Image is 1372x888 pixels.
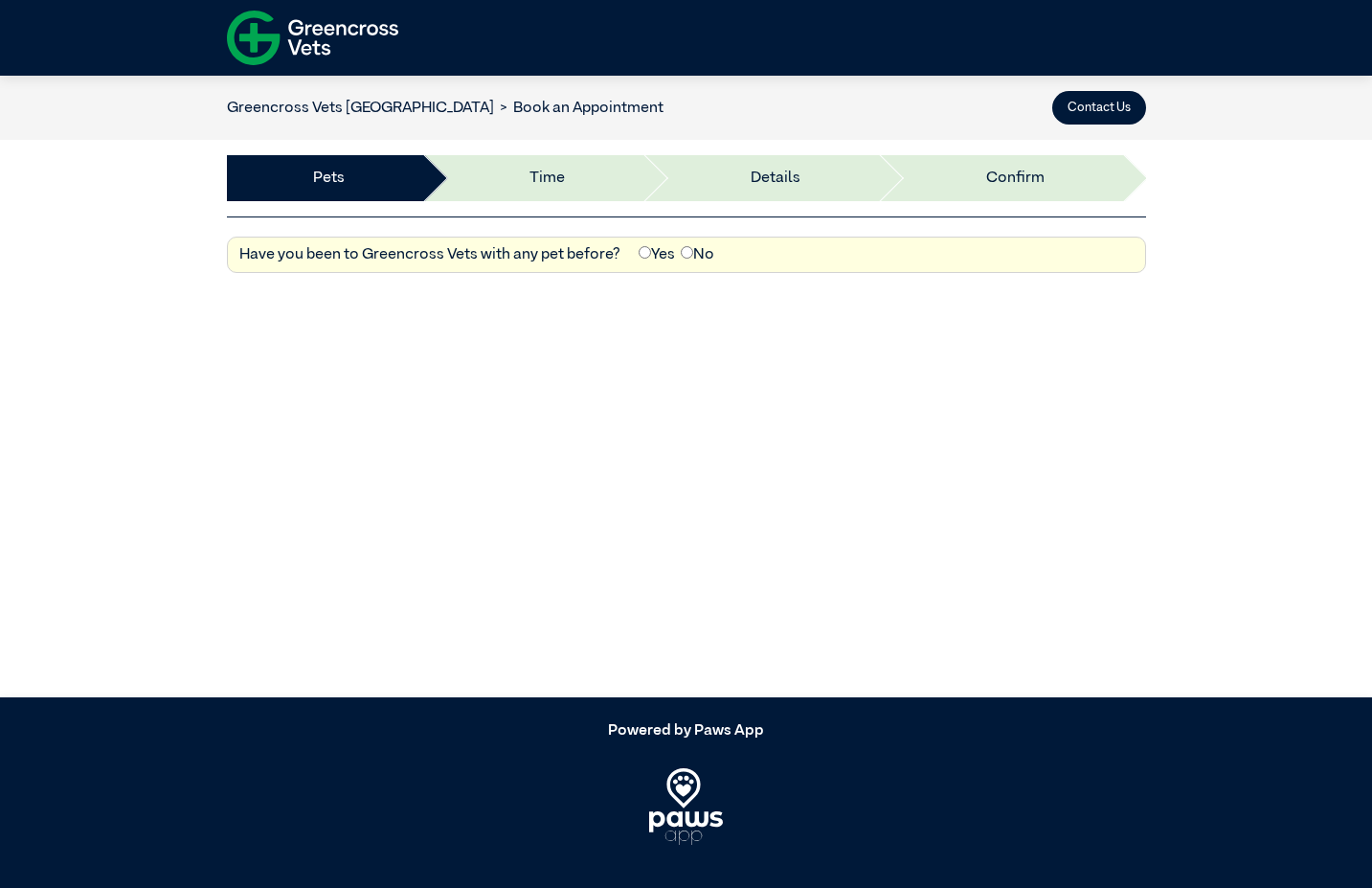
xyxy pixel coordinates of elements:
img: PawsApp [649,768,723,845]
a: Greencross Vets [GEOGRAPHIC_DATA] [227,101,494,116]
input: Yes [639,246,651,259]
button: Contact Us [1052,91,1146,125]
input: No [681,246,693,259]
label: Yes [639,243,675,266]
h5: Powered by Paws App [227,722,1146,740]
li: Book an Appointment [494,97,664,120]
label: Have you been to Greencross Vets with any pet before? [239,243,620,266]
img: f-logo [227,5,398,71]
nav: breadcrumb [227,97,664,120]
a: Pets [313,167,345,190]
label: No [681,243,714,266]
